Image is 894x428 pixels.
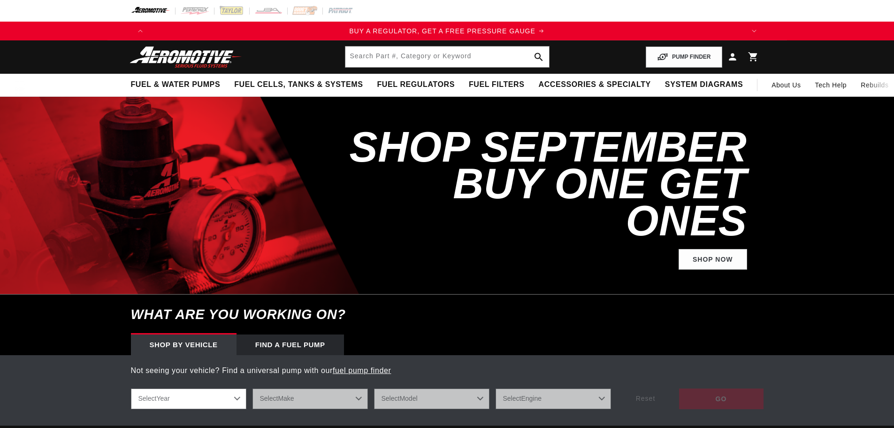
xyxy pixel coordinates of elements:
span: Fuel Filters [469,80,525,90]
input: Search by Part Number, Category or Keyword [345,47,549,67]
img: Aeromotive [127,46,245,68]
div: 1 of 4 [150,26,745,36]
summary: Fuel & Water Pumps [124,74,228,96]
select: Make [252,389,368,409]
summary: Fuel Filters [462,74,532,96]
p: Not seeing your vehicle? Find a universal pump with our [131,365,764,377]
span: Fuel Regulators [377,80,454,90]
span: Tech Help [815,80,847,90]
summary: Tech Help [808,74,854,96]
summary: Accessories & Specialty [532,74,658,96]
span: Fuel & Water Pumps [131,80,221,90]
button: Translation missing: en.sections.announcements.previous_announcement [131,22,150,40]
summary: Fuel Cells, Tanks & Systems [227,74,370,96]
button: Translation missing: en.sections.announcements.next_announcement [745,22,764,40]
span: BUY A REGULATOR, GET A FREE PRESSURE GAUGE [349,27,535,35]
div: Announcement [150,26,745,36]
select: Year [131,389,246,409]
h6: What are you working on? [107,295,787,335]
summary: System Diagrams [658,74,750,96]
a: About Us [764,74,808,96]
span: Accessories & Specialty [539,80,651,90]
select: Model [374,389,489,409]
a: BUY A REGULATOR, GET A FREE PRESSURE GAUGE [150,26,745,36]
a: Shop Now [679,249,747,270]
span: About Us [772,81,801,89]
span: Rebuilds [861,80,888,90]
select: Engine [496,389,611,409]
button: PUMP FINDER [646,47,722,68]
button: search button [528,47,549,67]
span: Fuel Cells, Tanks & Systems [234,80,363,90]
div: Shop by vehicle [131,335,237,355]
slideshow-component: Translation missing: en.sections.announcements.announcement_bar [107,22,787,40]
h2: SHOP SEPTEMBER BUY ONE GET ONES [346,129,747,240]
span: System Diagrams [665,80,743,90]
div: Find a Fuel Pump [237,335,344,355]
summary: Fuel Regulators [370,74,461,96]
a: fuel pump finder [333,366,391,374]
